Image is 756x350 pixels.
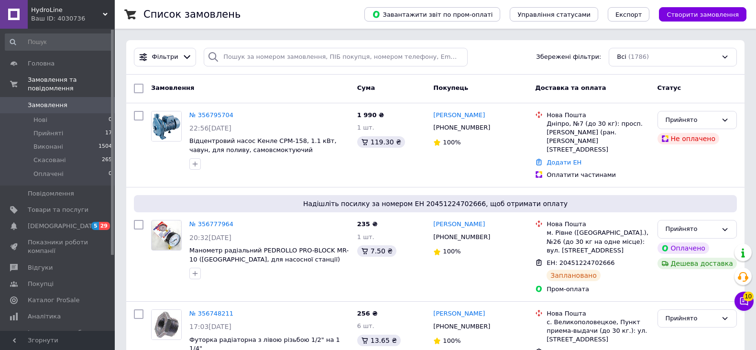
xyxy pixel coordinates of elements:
span: Замовлення [151,84,194,91]
div: [PHONE_NUMBER] [431,121,492,134]
a: № 356748211 [189,310,233,317]
div: Ваш ID: 4030736 [31,14,115,23]
div: Нова Пошта [547,309,649,318]
span: 0 [109,170,112,178]
h1: Список замовлень [143,9,241,20]
div: Оплатити частинами [547,171,649,179]
span: 256 ₴ [357,310,378,317]
div: Оплачено [657,242,709,254]
a: Додати ЕН [547,159,581,166]
a: Манометр радіальний PEDROLLO PRO-BLOCK MR-10 ([GEOGRAPHIC_DATA], для насосної станції) [189,247,349,263]
span: 265 [102,156,112,164]
div: [PHONE_NUMBER] [431,231,492,243]
span: Фільтри [152,53,178,62]
span: Надішліть посилку за номером ЕН 20451224702666, щоб отримати оплату [138,199,733,208]
div: Заплановано [547,270,601,281]
span: (1786) [628,53,649,60]
a: Фото товару [151,111,182,142]
div: Дніпро, №7 (до 30 кг): просп. [PERSON_NAME] (ран. [PERSON_NAME][STREET_ADDRESS] [547,120,649,154]
span: Виконані [33,142,63,151]
div: [PHONE_NUMBER] [431,320,492,333]
div: Нова Пошта [547,220,649,229]
span: 235 ₴ [357,220,378,228]
span: Повідомлення [28,189,74,198]
span: Покупці [28,280,54,288]
div: Прийнято [666,224,717,234]
button: Створити замовлення [659,7,746,22]
a: № 356795704 [189,111,233,119]
span: Відгуки [28,263,53,272]
span: Статус [657,84,681,91]
div: с. Великополовецкое, Пункт приема-выдачи (до 30 кг.): ул. [STREET_ADDRESS] [547,318,649,344]
span: 1 шт. [357,124,374,131]
div: 13.65 ₴ [357,335,401,346]
a: Створити замовлення [649,11,746,18]
div: Прийнято [666,314,717,324]
a: Відцентровий насос Кенле CPM-158, 1.1 кВт, чавун, для поливу, самовсмоктуючий [189,137,337,153]
span: Скасовані [33,156,66,164]
span: HydroLine [31,6,103,14]
span: [DEMOGRAPHIC_DATA] [28,222,99,230]
span: Збережені фільтри: [536,53,601,62]
span: 1 990 ₴ [357,111,384,119]
span: Замовлення та повідомлення [28,76,115,93]
button: Чат з покупцем10 [734,292,754,311]
div: Прийнято [666,115,717,125]
div: Не оплачено [657,133,719,144]
button: Експорт [608,7,650,22]
span: 100% [443,139,460,146]
span: Головна [28,59,55,68]
a: Фото товару [151,220,182,251]
span: Замовлення [28,101,67,109]
span: Аналітика [28,312,61,321]
span: Інструменти веб-майстра та SEO [28,328,88,346]
img: Фото товару [152,220,181,250]
span: 100% [443,248,460,255]
span: Товари та послуги [28,206,88,214]
span: ЕН: 20451224702666 [547,259,614,266]
div: 119.30 ₴ [357,136,405,148]
span: Каталог ProSale [28,296,79,305]
a: Фото товару [151,309,182,340]
span: Cума [357,84,375,91]
span: Доставка та оплата [535,84,606,91]
span: 6 шт. [357,322,374,329]
span: Завантажити звіт по пром-оплаті [372,10,493,19]
img: Фото товару [152,111,181,141]
span: 17:03[DATE] [189,323,231,330]
input: Пошук [5,33,113,51]
span: Прийняті [33,129,63,138]
span: 10 [743,292,754,301]
span: 22:56[DATE] [189,124,231,132]
span: 5 [91,222,99,230]
span: 100% [443,337,460,344]
span: Створити замовлення [667,11,739,18]
span: Експорт [615,11,642,18]
button: Управління статусами [510,7,598,22]
input: Пошук за номером замовлення, ПІБ покупця, номером телефону, Email, номером накладної [204,48,468,66]
span: 20:32[DATE] [189,234,231,241]
span: Оплачені [33,170,64,178]
span: Покупець [433,84,468,91]
button: Завантажити звіт по пром-оплаті [364,7,500,22]
a: [PERSON_NAME] [433,220,485,229]
span: Нові [33,116,47,124]
div: 7.50 ₴ [357,245,396,257]
a: [PERSON_NAME] [433,111,485,120]
img: Фото товару [152,310,181,339]
span: 29 [99,222,110,230]
span: 17 [105,129,112,138]
span: 1 шт. [357,233,374,241]
span: 0 [109,116,112,124]
a: [PERSON_NAME] [433,309,485,318]
span: 1504 [99,142,112,151]
span: Всі [617,53,626,62]
span: Управління статусами [517,11,591,18]
a: № 356777964 [189,220,233,228]
div: Нова Пошта [547,111,649,120]
span: Показники роботи компанії [28,238,88,255]
div: Дешева доставка [657,258,737,269]
div: Пром-оплата [547,285,649,294]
